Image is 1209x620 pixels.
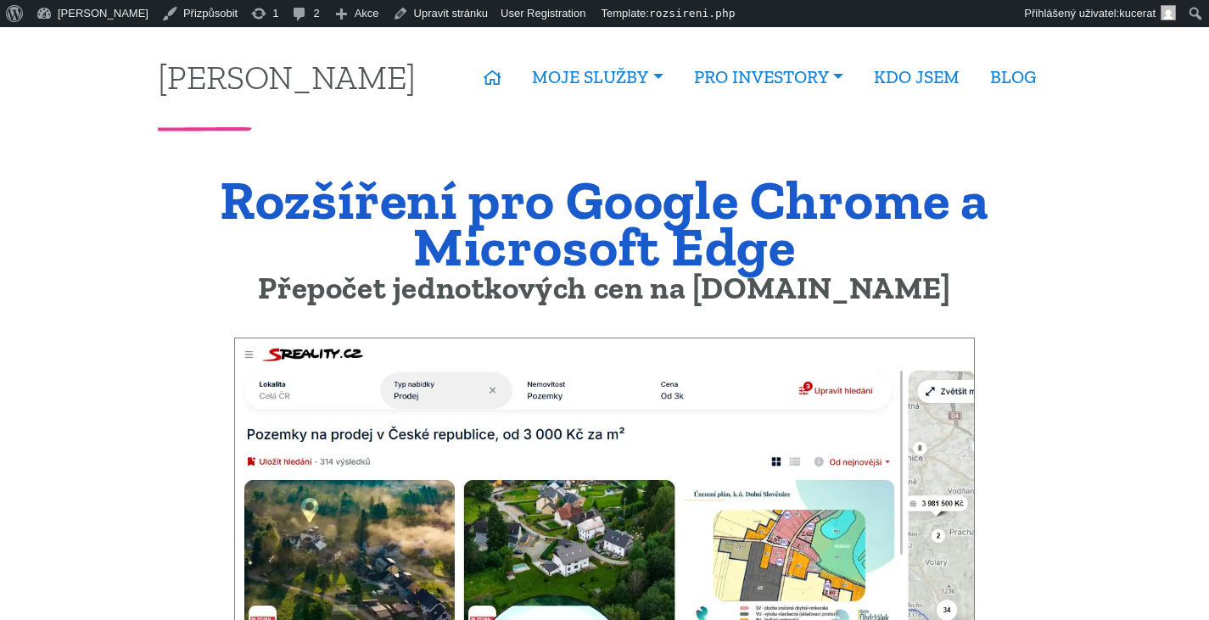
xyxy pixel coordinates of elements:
[1119,7,1156,20] span: kucerat
[158,60,416,93] a: [PERSON_NAME]
[158,177,1051,270] h1: Rozšíření pro Google Chrome a Microsoft Edge
[975,58,1051,97] a: BLOG
[158,274,1051,302] h2: Přepočet jednotkových cen na [DOMAIN_NAME]
[859,58,975,97] a: KDO JSEM
[517,58,678,97] a: MOJE SLUŽBY
[649,7,736,20] span: rozsireni.php
[679,58,859,97] a: PRO INVESTORY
